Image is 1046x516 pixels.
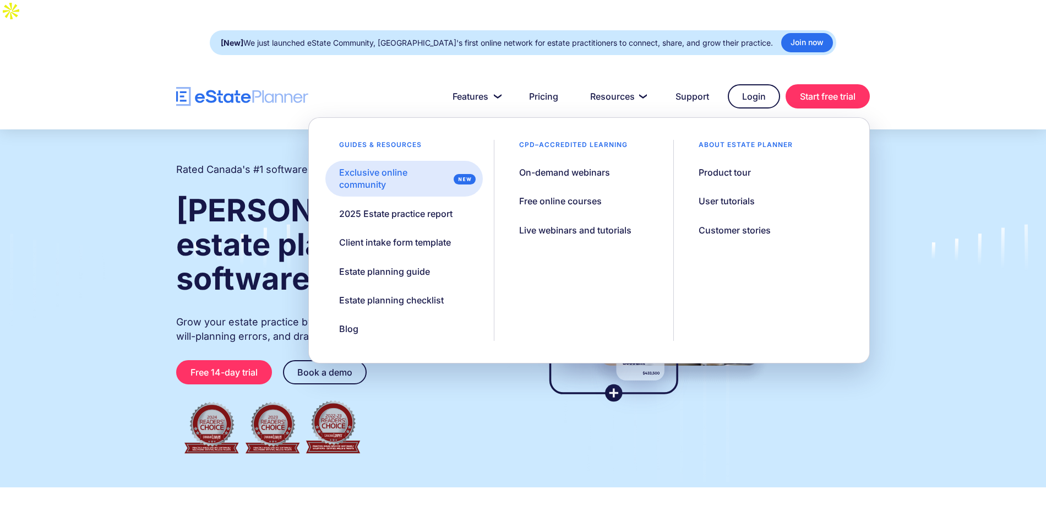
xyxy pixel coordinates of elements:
[699,166,751,178] div: Product tour
[699,224,771,236] div: Customer stories
[577,85,657,107] a: Resources
[339,236,451,248] div: Client intake form template
[325,317,372,340] a: Blog
[339,294,444,306] div: Estate planning checklist
[283,360,367,384] a: Book a demo
[176,162,418,177] h2: Rated Canada's #1 software for estate practitioners
[685,161,765,184] a: Product tour
[325,161,482,197] a: Exclusive online community
[519,224,631,236] div: Live webinars and tutorials
[728,84,780,108] a: Login
[439,85,510,107] a: Features
[339,265,430,278] div: Estate planning guide
[519,195,602,207] div: Free online courses
[505,161,624,184] a: On-demand webinars
[685,189,769,213] a: User tutorials
[176,360,272,384] a: Free 14-day trial
[505,189,615,213] a: Free online courses
[176,315,502,344] p: Grow your estate practice by streamlining client intake, reducing will-planning errors, and draft...
[325,289,457,312] a: Estate planning checklist
[505,219,645,242] a: Live webinars and tutorials
[781,33,833,52] a: Join now
[325,260,444,283] a: Estate planning guide
[339,208,453,220] div: 2025 Estate practice report
[505,140,641,155] div: CPD–accredited learning
[519,166,610,178] div: On-demand webinars
[339,166,449,191] div: Exclusive online community
[221,35,773,51] div: We just launched eState Community, [GEOGRAPHIC_DATA]'s first online network for estate practition...
[516,85,571,107] a: Pricing
[786,84,870,108] a: Start free trial
[176,87,308,106] a: home
[685,219,784,242] a: Customer stories
[339,323,358,335] div: Blog
[662,85,722,107] a: Support
[325,202,466,225] a: 2025 Estate practice report
[325,140,435,155] div: Guides & resources
[221,38,243,47] strong: [New]
[325,231,465,254] a: Client intake form template
[699,195,755,207] div: User tutorials
[685,140,807,155] div: About estate planner
[176,192,500,297] strong: [PERSON_NAME] and estate planning software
